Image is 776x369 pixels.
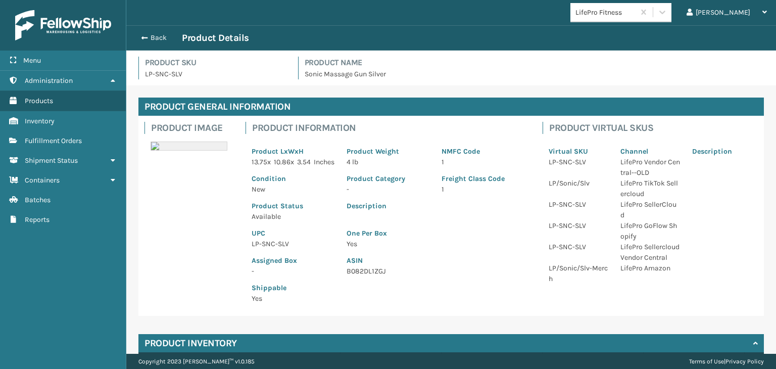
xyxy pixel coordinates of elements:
p: Product LxWxH [252,146,334,157]
p: New [252,184,334,195]
h4: Product Information [252,122,530,134]
p: LifePro Vendor Central--OLD [620,157,680,178]
p: LP-SNC-SLV [549,157,608,167]
p: LP/Sonic/Slv-Merch [549,263,608,284]
h4: Product Inventory [144,337,237,349]
span: 4 lb [347,158,358,166]
p: LifePro GoFlow Shopify [620,220,680,242]
p: LP/Sonic/Slv [549,178,608,189]
p: Product Category [347,173,429,184]
p: Shippable [252,283,334,293]
p: LP-SNC-SLV [549,220,608,231]
p: B082DL1ZGJ [347,266,524,276]
img: 51104088640_40f294f443_o-scaled-700x700.jpg [151,142,227,151]
span: Shipment Status [25,156,78,165]
span: Reports [25,215,50,224]
span: Administration [25,76,73,85]
p: Yes [347,239,524,249]
p: Assigned Box [252,255,334,266]
p: LifePro Sellercloud Vendor Central [620,242,680,263]
p: Product Weight [347,146,429,157]
span: Inches [314,158,334,166]
div: | [689,354,764,369]
p: Condition [252,173,334,184]
span: Menu [23,56,41,65]
p: Description [692,146,752,157]
p: LifePro TikTok Sellercloud [620,178,680,199]
p: Channel [620,146,680,157]
span: 13.75 x [252,158,271,166]
p: Freight Class Code [442,173,524,184]
p: NMFC Code [442,146,524,157]
p: Sonic Massage Gun Silver [305,69,764,79]
p: - [252,266,334,276]
img: logo [15,10,111,40]
p: - [347,184,429,195]
a: Privacy Policy [725,358,764,365]
p: LP-SNC-SLV [549,242,608,252]
p: 1 [442,184,524,195]
h3: Product Details [182,32,249,44]
p: LP-SNC-SLV [252,239,334,249]
p: ASIN [347,255,524,266]
p: LifePro SellerCloud [620,199,680,220]
h4: Product Virtual SKUs [549,122,758,134]
span: Containers [25,176,60,184]
h4: Product General Information [138,98,764,116]
p: UPC [252,228,334,239]
h4: Product SKU [145,57,286,69]
p: One Per Box [347,228,524,239]
p: LP-SNC-SLV [549,199,608,210]
p: Yes [252,293,334,304]
p: Product Status [252,201,334,211]
span: Products [25,97,53,105]
p: Description [347,201,524,211]
p: LifePro Amazon [620,263,680,273]
p: Copyright 2023 [PERSON_NAME]™ v 1.0.185 [138,354,255,369]
p: Available [252,211,334,222]
span: Inventory [25,117,55,125]
a: Terms of Use [689,358,724,365]
span: 3.54 [297,158,311,166]
p: LP-SNC-SLV [145,69,286,79]
div: LifePro Fitness [575,7,636,18]
button: Back [135,33,182,42]
span: 10.86 x [274,158,294,166]
h4: Product Image [151,122,233,134]
p: Virtual SKU [549,146,608,157]
h4: Product Name [305,57,764,69]
p: 1 [442,157,524,167]
span: Batches [25,196,51,204]
span: Fulfillment Orders [25,136,82,145]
